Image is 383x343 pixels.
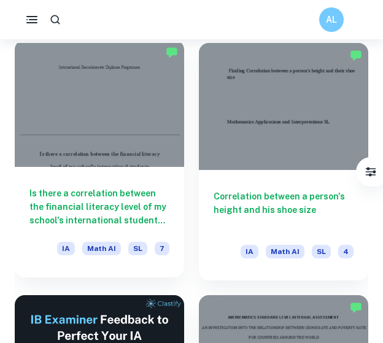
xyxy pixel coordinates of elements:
span: 7 [155,242,169,255]
span: 4 [338,245,354,258]
span: Math AI [266,245,304,258]
span: SL [128,242,147,255]
img: Marked [350,49,362,61]
button: Filter [358,160,383,184]
img: Marked [350,301,362,314]
h6: AL [325,13,339,26]
a: Correlation between a person's height and his shoe sizeIAMath AISL4 [199,43,368,280]
a: Is there a correlation between the financial literacy level of my school's international students... [15,43,184,280]
span: Math AI [82,242,121,255]
img: Marked [166,46,178,58]
button: AL [319,7,344,32]
h6: Is there a correlation between the financial literacy level of my school's international students... [29,187,169,227]
h6: Correlation between a person's height and his shoe size [214,190,354,230]
span: IA [57,242,75,255]
span: IA [241,245,258,258]
span: SL [312,245,331,258]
